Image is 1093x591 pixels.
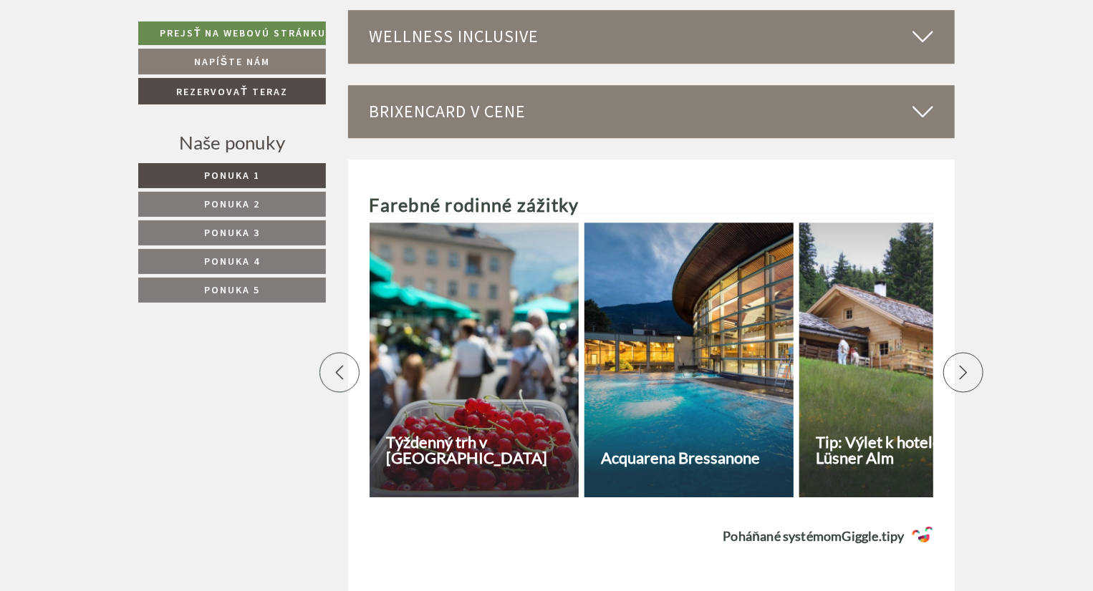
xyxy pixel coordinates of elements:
[204,283,260,296] font: Ponuka 5
[198,70,214,79] font: 17:00
[138,78,326,104] a: Rezervovať teraz
[370,194,579,215] font: Farebné rodinné zážitky
[261,16,302,30] font: Streda
[204,197,260,210] font: Ponuka 2
[468,376,564,402] button: Odoslať
[176,85,288,98] font: Rezervovať teraz
[799,223,1008,497] a: Tip: Výlet k hotelovej Lüsner Alm
[370,223,579,497] a: Týždenný trh v [GEOGRAPHIC_DATA]
[723,528,842,544] font: Poháňané systémom
[138,21,326,45] a: Prejsť na webovú stránku
[817,432,963,467] font: Tip: Výlet k hotelovej Lüsner Alm
[370,526,934,547] a: Poháňané systémomGiggle.tipy
[602,448,761,467] font: Acquarena Bressanone
[22,43,98,53] font: [GEOGRAPHIC_DATA]
[490,383,542,396] font: Odoslať
[370,25,539,47] font: Wellness inclusive
[204,255,260,268] font: Ponuka 4
[387,432,548,467] font: Týždenný trh v [GEOGRAPHIC_DATA]
[160,26,327,39] font: Prejsť na webovú stránku
[194,55,270,68] font: Napíšte nám
[584,223,794,497] a: Acquarena Bressanone
[204,226,260,239] font: Ponuka 3
[22,54,214,69] font: Dobrý deň, ako vám môžeme pomôcť?
[204,169,260,182] font: Ponuka 1
[370,100,526,122] font: BrixenCard v cene
[138,49,326,75] a: Napíšte nám
[179,131,285,154] font: Naše ponuky
[842,528,905,544] font: Giggle.tipy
